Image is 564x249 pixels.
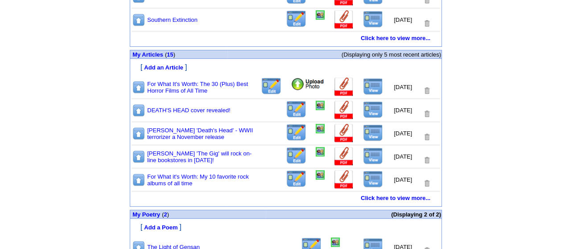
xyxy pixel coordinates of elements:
[147,150,251,163] a: [PERSON_NAME] 'The Gig' will rock on-line bookstores in [DATE]!
[164,211,167,218] a: 2
[179,223,181,231] font: ]
[132,13,145,27] img: Move to top
[144,223,177,231] a: Add a Poem
[333,10,354,29] img: Add Attachment (PDF or .DOC)
[185,63,187,71] font: ]
[361,195,430,201] a: Click here to view more...
[363,101,383,118] img: View this Title
[132,127,145,140] img: Move to top
[333,78,354,97] img: Add Attachment (PDF or .DOC)
[423,86,431,95] img: Removes this Title
[423,19,431,28] img: Removes this Title
[132,80,145,94] img: Move to top
[363,171,383,188] img: View this Title
[316,147,325,156] img: Add/Remove Photo
[423,133,431,141] img: Removes this Title
[363,147,383,164] img: View this Title
[147,173,249,187] a: For What it's Worth: My 10 favorite rock albums of all time
[132,103,145,117] img: Move to top
[147,16,198,23] a: Southern Extinction
[394,84,412,90] font: [DATE]
[291,78,325,91] img: Add Photo
[361,35,430,41] a: Click here to view more...
[284,47,288,50] img: shim.gif
[394,176,412,183] font: [DATE]
[132,173,145,187] img: Move to top
[147,127,253,140] a: [PERSON_NAME] 'Death's Head' - WWII terrorizer a November release
[261,78,282,95] img: Edit this Title
[363,124,383,141] img: View this Title
[316,10,325,20] img: Add/Remove Photo
[167,211,169,218] span: )
[131,43,134,46] img: shim.gif
[363,11,383,28] img: View this Title
[333,147,354,166] img: Add Attachment (PDF or .DOC)
[140,223,142,231] font: [
[144,64,183,71] font: Add an Article
[132,150,145,163] img: Move to top
[286,124,307,141] img: Edit this Title
[316,124,325,133] img: Add/Remove Photo
[131,59,134,62] img: shim.gif
[165,51,167,58] span: (
[131,219,134,222] img: shim.gif
[173,51,175,58] span: )
[131,232,134,235] img: shim.gif
[394,130,412,137] font: [DATE]
[394,107,412,114] font: [DATE]
[286,147,307,164] img: Edit this Title
[394,153,412,160] font: [DATE]
[167,51,173,58] a: 15
[132,51,163,58] a: My Articles
[423,179,431,188] img: Removes this Title
[144,63,183,71] a: Add an Article
[147,107,230,114] a: DEATH'S HEAD cover revealed!
[342,51,441,58] span: (Displaying only 5 most recent articles)
[333,170,354,189] img: Add Attachment (PDF or .DOC)
[316,170,325,180] img: Add/Remove Photo
[363,78,383,95] img: View this Title
[286,10,307,28] img: Edit this Title
[423,110,431,118] img: Removes this Title
[284,207,288,210] img: shim.gif
[132,211,160,218] a: My Poetry
[140,63,142,71] font: [
[316,101,325,110] img: Add/Remove Photo
[131,203,134,206] img: shim.gif
[286,170,307,188] img: Edit this Title
[162,211,164,218] span: (
[331,237,340,247] img: Add/Remove Photo
[333,124,354,143] img: Add Attachment (PDF or .DOC)
[423,156,431,164] img: Removes this Title
[131,72,134,75] img: shim.gif
[147,81,248,94] a: For What It's Worth: The 30 (Plus) Best Horror Films of All Time
[391,211,441,218] font: (Displaying 2 of 2)
[333,101,354,120] img: Add Attachment (PDF or .DOC)
[394,16,412,23] font: [DATE]
[286,101,307,118] img: Edit this Title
